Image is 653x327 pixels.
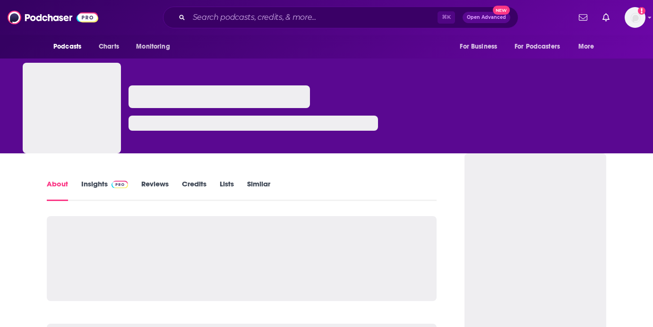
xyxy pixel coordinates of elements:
[453,38,509,56] button: open menu
[47,38,94,56] button: open menu
[93,38,125,56] a: Charts
[515,40,560,53] span: For Podcasters
[638,7,645,15] svg: Add a profile image
[141,179,169,201] a: Reviews
[463,12,510,23] button: Open AdvancedNew
[8,8,98,26] img: Podchaser - Follow, Share and Rate Podcasts
[467,15,506,20] span: Open Advanced
[625,7,645,28] button: Show profile menu
[575,9,591,25] a: Show notifications dropdown
[578,40,594,53] span: More
[136,40,170,53] span: Monitoring
[112,181,128,188] img: Podchaser Pro
[247,179,270,201] a: Similar
[599,9,613,25] a: Show notifications dropdown
[625,7,645,28] span: Logged in as antonettefrontgate
[189,10,438,25] input: Search podcasts, credits, & more...
[182,179,206,201] a: Credits
[438,11,455,24] span: ⌘ K
[163,7,518,28] div: Search podcasts, credits, & more...
[53,40,81,53] span: Podcasts
[99,40,119,53] span: Charts
[129,38,182,56] button: open menu
[220,179,234,201] a: Lists
[508,38,574,56] button: open menu
[81,179,128,201] a: InsightsPodchaser Pro
[493,6,510,15] span: New
[460,40,497,53] span: For Business
[572,38,606,56] button: open menu
[625,7,645,28] img: User Profile
[47,179,68,201] a: About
